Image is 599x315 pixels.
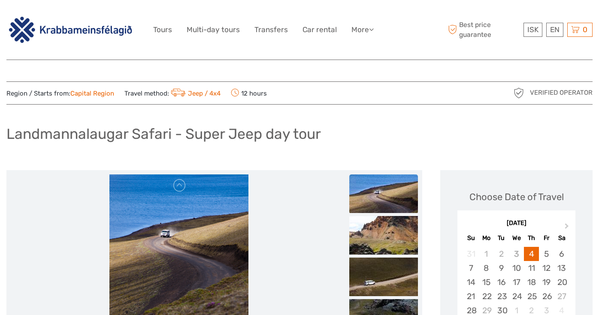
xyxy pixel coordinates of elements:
div: Fr [539,232,554,244]
div: Not available Monday, September 1st, 2025 [479,247,494,261]
div: Choose Saturday, September 20th, 2025 [554,275,569,289]
div: Choose Saturday, September 6th, 2025 [554,247,569,261]
a: Car rental [303,24,337,36]
span: ISK [527,25,538,34]
div: [DATE] [457,219,575,228]
img: 1ca60e5b6e734969b37e3fa0911e4704_slider_thumbnail.jpg [349,216,418,255]
div: Th [524,232,539,244]
div: Choose Thursday, September 11th, 2025 [524,261,539,275]
a: Tours [153,24,172,36]
div: Not available Wednesday, September 3rd, 2025 [509,247,524,261]
span: Verified Operator [530,88,593,97]
h1: Landmannalaugar Safari - Super Jeep day tour [6,125,321,143]
div: Choose Saturday, September 13th, 2025 [554,261,569,275]
div: We [509,232,524,244]
div: Choose Thursday, September 4th, 2025 [524,247,539,261]
div: Choose Wednesday, September 10th, 2025 [509,261,524,275]
div: Choose Sunday, September 7th, 2025 [463,261,478,275]
button: Next Month [561,221,575,235]
span: Region / Starts from: [6,89,114,98]
div: Choose Sunday, September 21st, 2025 [463,289,478,303]
div: Choose Friday, September 12th, 2025 [539,261,554,275]
div: Choose Sunday, September 14th, 2025 [463,275,478,289]
div: Choose Tuesday, September 16th, 2025 [494,275,509,289]
span: Travel method: [124,87,221,99]
span: Best price guarantee [446,20,522,39]
div: Tu [494,232,509,244]
div: Choose Friday, September 5th, 2025 [539,247,554,261]
img: 3142-b3e26b51-08fe-4449-b938-50ec2168a4a0_logo_big.png [6,15,135,44]
iframe: LiveChat chat widget [478,288,599,315]
div: Choose Friday, September 19th, 2025 [539,275,554,289]
img: 4610c8073da94397a49e2b44852ab0d2_slider_thumbnail.jpg [349,258,418,296]
div: Choose Monday, September 8th, 2025 [479,261,494,275]
div: Sa [554,232,569,244]
div: Mo [479,232,494,244]
a: Transfers [254,24,288,36]
img: verified_operator_grey_128.png [512,86,526,100]
div: Choose Date of Travel [469,190,564,204]
a: More [351,24,374,36]
div: Not available Sunday, August 31st, 2025 [463,247,478,261]
div: Choose Wednesday, September 17th, 2025 [509,275,524,289]
a: Jeep / 4x4 [169,90,221,97]
span: 12 hours [231,87,267,99]
div: EN [546,23,563,37]
img: fb40cd71ef454aba99348ef9eb87cdcc_slider_thumbnail.jpg [349,174,418,213]
a: Capital Region [70,90,114,97]
a: Multi-day tours [187,24,240,36]
div: Choose Thursday, September 18th, 2025 [524,275,539,289]
div: Not available Tuesday, September 2nd, 2025 [494,247,509,261]
span: 0 [581,25,589,34]
div: Choose Tuesday, September 9th, 2025 [494,261,509,275]
div: Su [463,232,478,244]
div: Choose Monday, September 15th, 2025 [479,275,494,289]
